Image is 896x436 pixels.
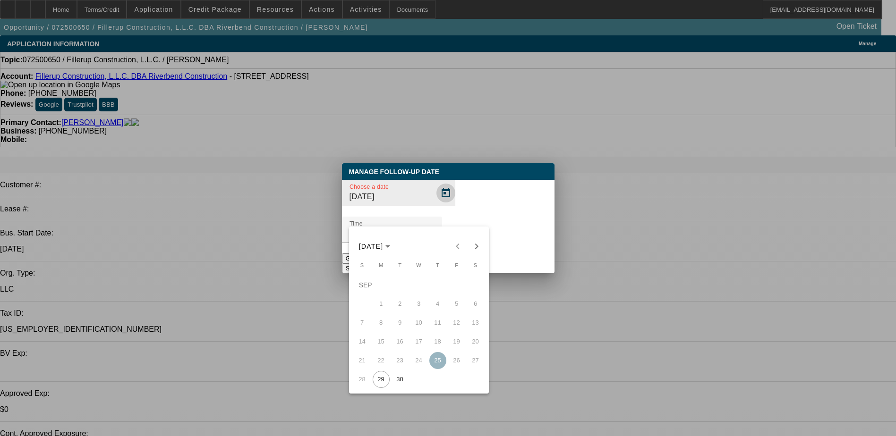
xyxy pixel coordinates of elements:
button: September 23, 2025 [391,351,410,370]
button: September 9, 2025 [391,313,410,332]
span: W [416,262,421,268]
span: 17 [410,333,427,350]
button: September 24, 2025 [410,351,428,370]
button: September 22, 2025 [372,351,391,370]
span: 1 [373,295,390,312]
span: F [455,262,458,268]
span: 2 [392,295,409,312]
span: 24 [410,352,427,369]
button: Next month [467,237,486,256]
button: September 4, 2025 [428,294,447,313]
button: September 29, 2025 [372,370,391,389]
button: September 18, 2025 [428,332,447,351]
span: 23 [392,352,409,369]
span: S [474,262,477,268]
span: T [398,262,401,268]
span: S [360,262,364,268]
span: 18 [429,333,446,350]
span: 16 [392,333,409,350]
span: 9 [392,314,409,331]
span: 6 [467,295,484,312]
span: 3 [410,295,427,312]
span: [DATE] [359,243,384,250]
button: September 11, 2025 [428,313,447,332]
td: SEP [353,276,485,294]
button: September 2, 2025 [391,294,410,313]
button: September 8, 2025 [372,313,391,332]
button: September 28, 2025 [353,370,372,389]
span: 15 [373,333,390,350]
span: 21 [354,352,371,369]
span: M [379,262,383,268]
button: September 25, 2025 [428,351,447,370]
span: 10 [410,314,427,331]
button: September 19, 2025 [447,332,466,351]
button: September 10, 2025 [410,313,428,332]
button: Choose month and year [355,238,394,255]
button: September 1, 2025 [372,294,391,313]
button: September 20, 2025 [466,332,485,351]
span: T [436,262,439,268]
span: 8 [373,314,390,331]
span: 7 [354,314,371,331]
button: September 27, 2025 [466,351,485,370]
button: September 5, 2025 [447,294,466,313]
span: 22 [373,352,390,369]
span: 13 [467,314,484,331]
span: 14 [354,333,371,350]
span: 26 [448,352,465,369]
span: 27 [467,352,484,369]
button: September 16, 2025 [391,332,410,351]
span: 20 [467,333,484,350]
button: September 26, 2025 [447,351,466,370]
span: 4 [429,295,446,312]
button: September 17, 2025 [410,332,428,351]
span: 12 [448,314,465,331]
button: September 12, 2025 [447,313,466,332]
span: 11 [429,314,446,331]
span: 28 [354,371,371,388]
span: 19 [448,333,465,350]
span: 25 [429,352,446,369]
button: September 15, 2025 [372,332,391,351]
button: September 30, 2025 [391,370,410,389]
span: 30 [392,371,409,388]
button: September 6, 2025 [466,294,485,313]
button: September 21, 2025 [353,351,372,370]
button: September 14, 2025 [353,332,372,351]
button: September 3, 2025 [410,294,428,313]
button: September 13, 2025 [466,313,485,332]
button: September 7, 2025 [353,313,372,332]
span: 5 [448,295,465,312]
span: 29 [373,371,390,388]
